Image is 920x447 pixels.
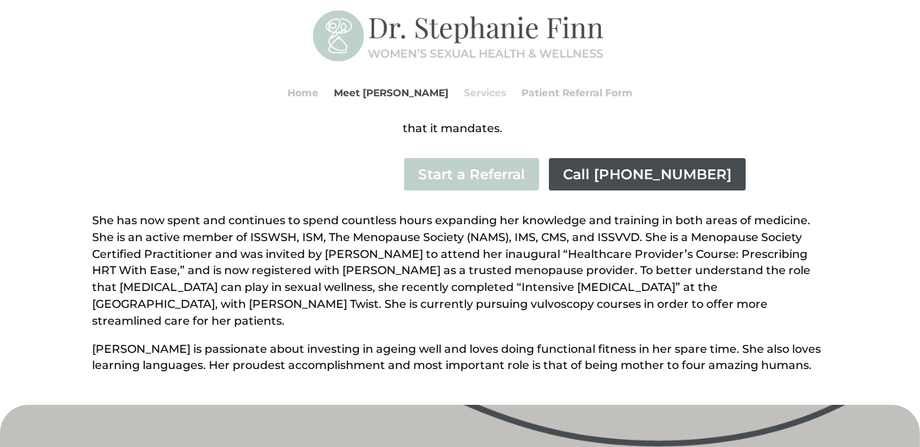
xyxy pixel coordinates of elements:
[464,66,506,119] a: Services
[92,341,828,375] p: [PERSON_NAME] is passionate about investing in ageing well and loves doing functional fitness in ...
[548,157,747,192] a: Call [PHONE_NUMBER]
[287,66,318,119] a: Home
[521,66,633,119] a: Patient Referral Form
[403,157,540,192] a: Start a Referral
[92,212,828,341] p: She has now spent and continues to spend countless hours expanding her knowledge and training in ...
[334,66,448,119] a: Meet [PERSON_NAME]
